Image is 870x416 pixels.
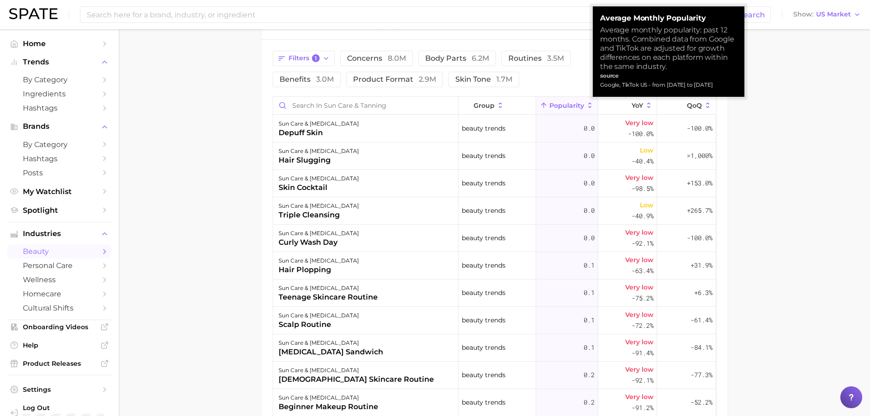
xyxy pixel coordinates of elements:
[547,54,564,63] span: 3.5m
[23,58,96,66] span: Trends
[632,156,654,167] span: -40.4%
[584,232,595,243] span: 0.0
[455,76,512,83] span: skin tone
[279,173,359,184] div: sun care & [MEDICAL_DATA]
[419,75,436,84] span: 2.9m
[312,54,320,63] span: 1
[23,154,96,163] span: Hashtags
[7,357,111,370] a: Product Releases
[279,228,359,239] div: sun care & [MEDICAL_DATA]
[273,252,716,279] button: sun care & [MEDICAL_DATA]hair ploppingbeauty trends0.1Very low-63.4%+31.9%
[279,365,434,376] div: sun care & [MEDICAL_DATA]
[23,323,96,331] span: Onboarding Videos
[584,150,595,161] span: 0.0
[687,178,712,189] span: +153.0%
[640,200,654,211] span: Low
[7,120,111,133] button: Brands
[462,342,506,353] span: beauty trends
[584,123,595,134] span: 0.0
[279,401,378,412] div: beginner makeup routine
[7,383,111,396] a: Settings
[23,290,96,298] span: homecare
[600,80,737,90] div: Google, TikTok US - from [DATE] to [DATE]
[23,404,155,412] span: Log Out
[23,275,96,284] span: wellness
[279,200,359,211] div: sun care & [MEDICAL_DATA]
[598,97,657,115] button: YoY
[459,97,536,115] button: group
[462,369,506,380] span: beauty trends
[7,244,111,258] a: beauty
[584,342,595,353] span: 0.1
[273,225,716,252] button: sun care & [MEDICAL_DATA]curly wash daybeauty trends0.0Very low-92.1%-100.0%
[353,76,436,83] span: product format
[7,73,111,87] a: by Category
[279,310,359,321] div: sun care & [MEDICAL_DATA]
[7,203,111,217] a: Spotlight
[23,39,96,48] span: Home
[7,152,111,166] a: Hashtags
[793,12,813,17] span: Show
[279,283,378,294] div: sun care & [MEDICAL_DATA]
[23,187,96,196] span: My Watchlist
[632,320,654,331] span: -72.2%
[279,210,359,221] div: triple cleansing
[279,392,378,403] div: sun care & [MEDICAL_DATA]
[739,11,765,19] span: Search
[549,102,584,109] span: Popularity
[23,169,96,177] span: Posts
[7,287,111,301] a: homecare
[687,123,712,134] span: -100.0%
[23,247,96,256] span: beauty
[640,145,654,156] span: Low
[600,72,619,79] strong: source
[584,287,595,298] span: 0.1
[7,184,111,199] a: My Watchlist
[462,397,506,408] span: beauty trends
[23,206,96,215] span: Spotlight
[632,293,654,304] span: -75.2%
[279,127,359,138] div: depuff skin
[273,362,716,389] button: sun care & [MEDICAL_DATA][DEMOGRAPHIC_DATA] skincare routinebeauty trends0.2Very low-92.1%-77.3%
[23,359,96,368] span: Product Releases
[584,397,595,408] span: 0.2
[657,97,716,115] button: QoQ
[7,338,111,352] a: Help
[273,307,716,334] button: sun care & [MEDICAL_DATA]scalp routinebeauty trends0.1Very low-72.2%-61.4%
[279,155,359,166] div: hair slugging
[23,104,96,112] span: Hashtags
[23,140,96,149] span: by Category
[273,279,716,307] button: sun care & [MEDICAL_DATA]teenage skincare routinebeauty trends0.1Very low-75.2%+6.3%
[7,227,111,241] button: Industries
[23,341,96,349] span: Help
[536,97,598,115] button: Popularity
[625,254,654,265] span: Very low
[584,260,595,271] span: 0.1
[694,287,712,298] span: +6.3%
[632,402,654,413] span: -91.2%
[7,320,111,334] a: Onboarding Videos
[462,123,506,134] span: beauty trends
[462,232,506,243] span: beauty trends
[462,150,506,161] span: beauty trends
[273,170,716,197] button: sun care & [MEDICAL_DATA]skin cocktailbeauty trends0.0Very low-98.5%+153.0%
[625,227,654,238] span: Very low
[632,183,654,194] span: -98.5%
[23,261,96,270] span: personal care
[7,258,111,273] a: personal care
[279,182,359,193] div: skin cocktail
[316,75,334,84] span: 3.0m
[632,211,654,221] span: -40.9%
[816,12,851,17] span: US Market
[7,273,111,287] a: wellness
[7,87,111,101] a: Ingredients
[7,166,111,180] a: Posts
[273,51,335,66] button: Filters1
[279,264,359,275] div: hair plopping
[691,342,712,353] span: -84.1%
[632,238,654,249] span: -92.1%
[691,369,712,380] span: -77.3%
[23,75,96,84] span: by Category
[584,178,595,189] span: 0.0
[279,76,334,83] span: benefits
